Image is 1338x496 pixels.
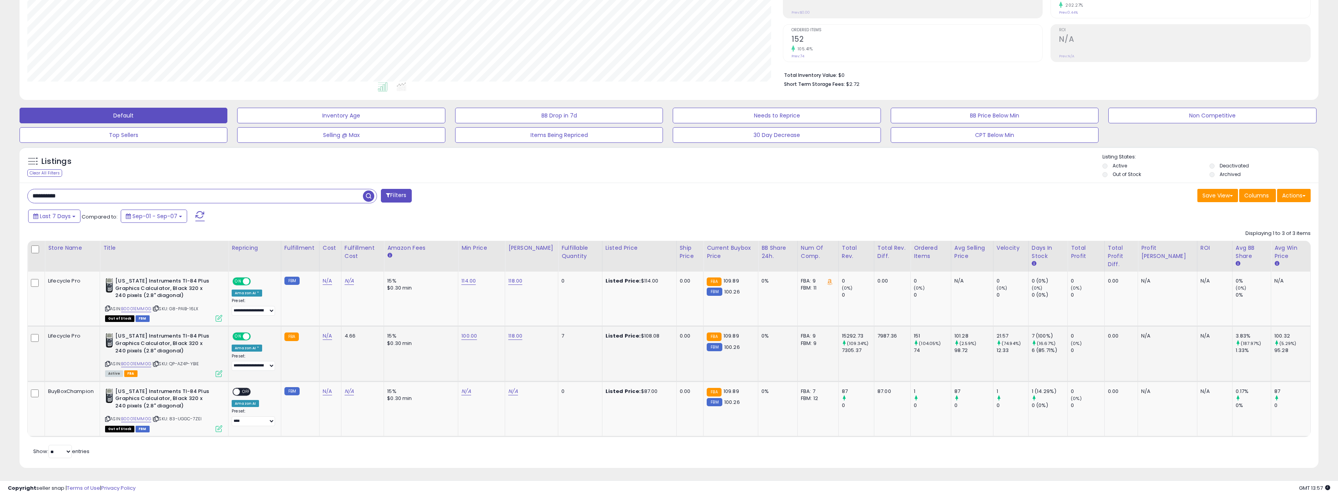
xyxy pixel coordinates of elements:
div: 3.83% [1236,332,1271,340]
div: $0.30 min [387,284,452,292]
div: 1 [997,388,1028,395]
button: Save View [1197,189,1238,202]
a: N/A [345,277,354,285]
div: Fulfillment [284,244,316,252]
div: [PERSON_NAME] [508,244,555,252]
small: (0%) [914,285,925,291]
div: 0.00 [1108,277,1132,284]
span: FBM [136,426,150,432]
div: ASIN: [105,388,222,431]
div: 7305.37 [842,347,874,354]
b: [US_STATE] Instruments TI-84 Plus Graphics Calculator, Black 320 x 240 pixels (2.8" diagonal) [115,388,210,412]
div: 0 (0%) [1032,402,1067,409]
div: 0% [761,332,791,340]
div: 1 (14.29%) [1032,388,1067,395]
div: N/A [1141,277,1191,284]
div: Cost [323,244,338,252]
div: 87 [954,388,993,395]
div: 0 [1274,402,1310,409]
div: Amazon AI * [232,345,262,352]
div: FBA: 9 [801,332,832,340]
div: Preset: [232,354,275,371]
div: 0.00 [1108,332,1132,340]
div: 21.57 [997,332,1028,340]
small: (5.29%) [1279,340,1296,347]
b: Listed Price: [606,277,641,284]
div: N/A [1274,277,1304,284]
div: 74 [914,347,951,354]
div: 0 [1071,292,1104,299]
div: 0% [1236,402,1271,409]
small: (0%) [842,285,853,291]
div: FBA: 7 [801,388,832,395]
div: 15% [387,277,452,284]
small: FBM [284,277,300,285]
h5: Listings [41,156,71,167]
div: 0.00 [680,277,698,284]
div: N/A [954,277,987,284]
div: 7987.36 [877,332,904,340]
div: Preset: [232,409,275,426]
span: | SKU: G8-PAIB-16LX [152,306,198,312]
div: 12.33 [997,347,1028,354]
div: N/A [1200,277,1226,284]
div: Store Name [48,244,96,252]
div: 0.17% [1236,388,1271,395]
label: Active [1113,162,1127,169]
div: Total Profit Diff. [1108,244,1134,268]
div: 15% [387,332,452,340]
small: Days In Stock. [1032,260,1036,267]
a: N/A [323,332,332,340]
small: (0%) [1071,395,1082,402]
div: 0.00 [680,332,698,340]
div: Lifecycle Pro [48,332,94,340]
img: 41cfZpCAtML._SL40_.jpg [105,332,113,348]
small: (187.97%) [1241,340,1261,347]
span: OFF [250,278,262,285]
div: Ship Price [680,244,700,260]
a: 100.00 [461,332,477,340]
div: $0.30 min [387,395,452,402]
span: Compared to: [82,213,118,220]
div: 0.00 [1108,388,1132,395]
div: 87.00 [877,388,904,395]
div: 1.33% [1236,347,1271,354]
span: OFF [240,388,252,395]
div: 0 [1071,347,1104,354]
a: N/A [508,388,518,395]
small: (0%) [1032,285,1043,291]
div: 0 [1071,332,1104,340]
div: 95.28 [1274,347,1310,354]
small: (2.59%) [959,340,976,347]
span: All listings currently available for purchase on Amazon [105,370,123,377]
button: Actions [1277,189,1311,202]
small: FBM [707,343,722,351]
div: FBM: 9 [801,340,832,347]
div: 15% [387,388,452,395]
small: Prev: N/A [1059,54,1074,59]
span: All listings that are currently out of stock and unavailable for purchase on Amazon [105,426,134,432]
a: N/A [345,388,354,395]
small: (16.67%) [1037,340,1056,347]
div: 0 [914,292,951,299]
div: Min Price [461,244,502,252]
div: 0.00 [877,277,904,284]
span: 109.89 [723,277,739,284]
div: 0 [997,292,1028,299]
div: Total Rev. Diff. [877,244,907,260]
img: 41cfZpCAtML._SL40_.jpg [105,388,113,404]
div: 0 [842,277,874,284]
b: Short Term Storage Fees: [784,81,845,87]
div: 0 [954,402,993,409]
b: [US_STATE] Instruments TI-84 Plus Graphics Calculator, Black 320 x 240 pixels (2.8" diagonal) [115,277,210,301]
button: Sep-01 - Sep-07 [121,210,187,223]
small: Prev: 0.44% [1059,10,1078,15]
div: Fulfillable Quantity [561,244,598,260]
button: Inventory Age [237,108,445,123]
small: (109.34%) [847,340,868,347]
span: All listings that are currently out of stock and unavailable for purchase on Amazon [105,315,134,322]
div: Lifecycle Pro [48,277,94,284]
div: Avg Selling Price [954,244,990,260]
div: 0 [561,277,596,284]
small: (0%) [1071,285,1082,291]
